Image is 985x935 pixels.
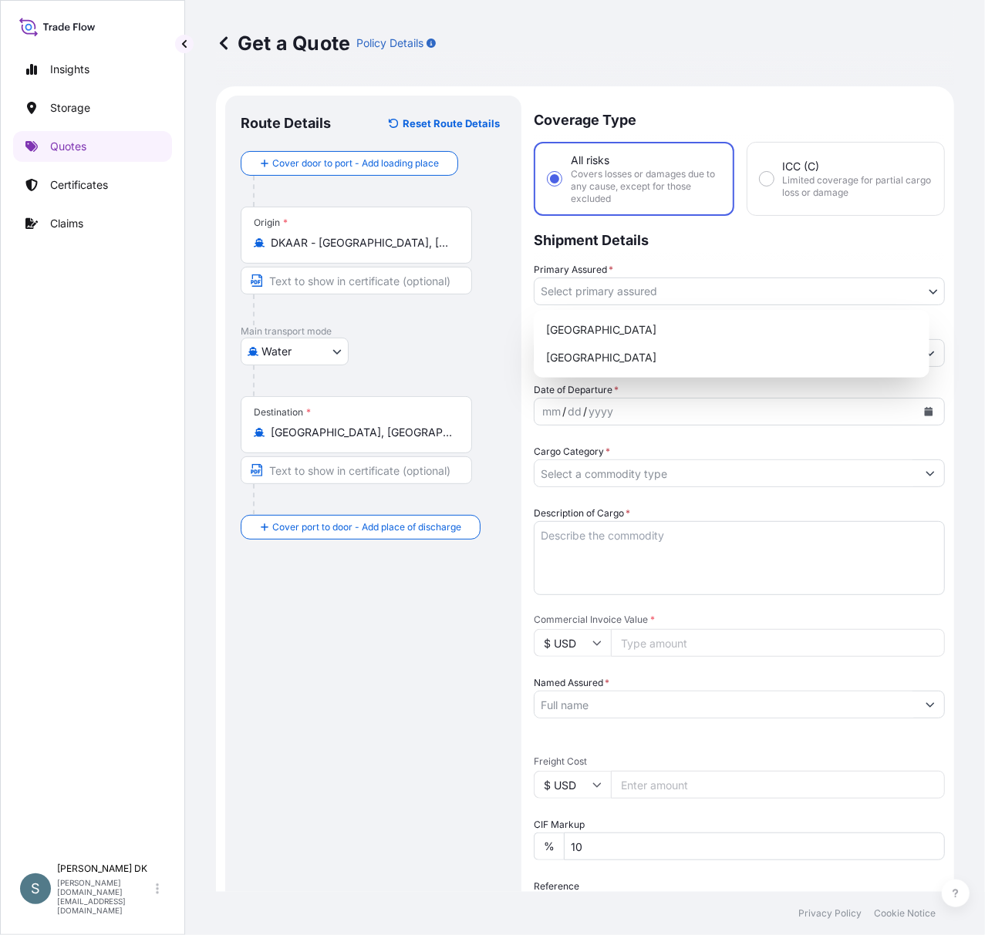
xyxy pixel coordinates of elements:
[540,344,923,372] div: [GEOGRAPHIC_DATA]
[356,35,423,51] p: Policy Details
[534,216,945,262] p: Shipment Details
[534,96,945,142] p: Coverage Type
[216,31,350,55] p: Get a Quote
[540,316,923,344] div: [GEOGRAPHIC_DATA]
